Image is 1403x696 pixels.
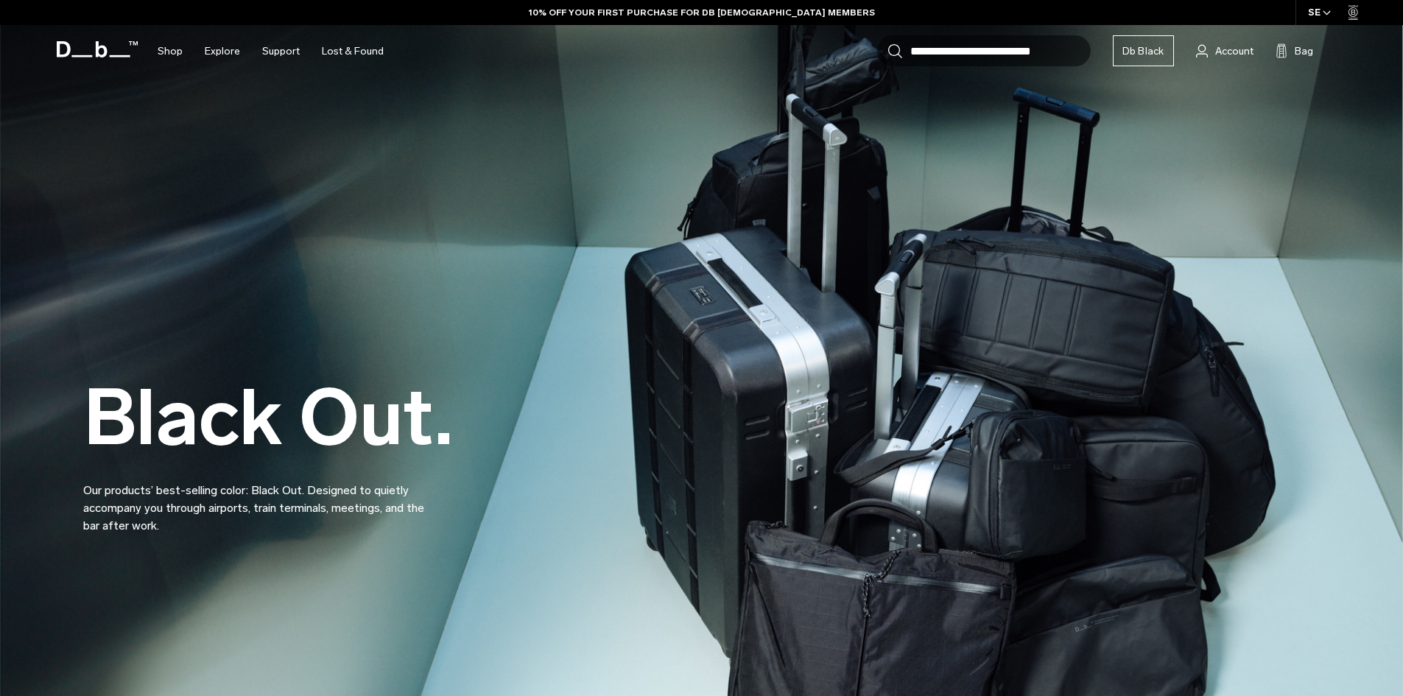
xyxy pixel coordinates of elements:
a: Account [1196,42,1253,60]
nav: Main Navigation [147,25,395,77]
a: Db Black [1113,35,1174,66]
button: Bag [1276,42,1313,60]
a: 10% OFF YOUR FIRST PURCHASE FOR DB [DEMOGRAPHIC_DATA] MEMBERS [529,6,875,19]
h2: Black Out. [83,379,453,457]
a: Lost & Found [322,25,384,77]
a: Shop [158,25,183,77]
span: Bag [1295,43,1313,59]
span: Account [1215,43,1253,59]
p: Our products’ best-selling color: Black Out. Designed to quietly accompany you through airports, ... [83,464,437,535]
a: Support [262,25,300,77]
a: Explore [205,25,240,77]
